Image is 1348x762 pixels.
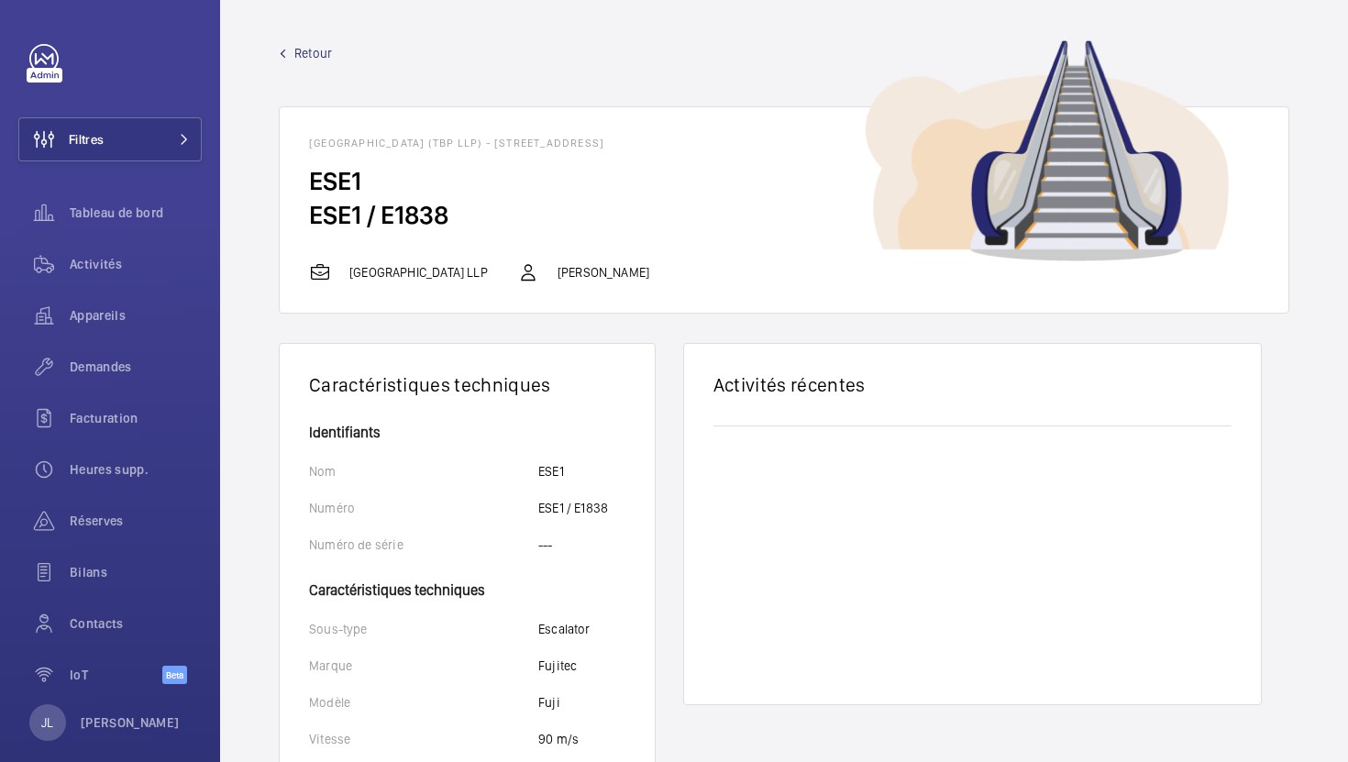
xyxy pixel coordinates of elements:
p: ESE1 [538,462,564,480]
p: Vitesse [309,730,538,748]
p: Escalator [538,620,591,638]
span: Bilans [70,563,202,581]
span: Retour [294,44,332,62]
span: Facturation [70,409,202,427]
h2: ESE1 / E1838 [309,198,1259,232]
h1: [GEOGRAPHIC_DATA] (TBP LLP) - [STREET_ADDRESS] [309,137,1259,149]
p: ESE1 / E1838 [538,499,608,517]
h4: Identifiants [309,425,625,440]
span: Filtres [69,130,104,149]
p: JL [41,713,53,732]
span: Demandes [70,358,202,376]
button: Filtres [18,117,202,161]
span: Appareils [70,306,202,325]
p: Marque [309,657,538,675]
p: Numéro [309,499,538,517]
img: device image [865,40,1230,261]
p: [PERSON_NAME] [558,263,649,282]
h4: Caractéristiques techniques [309,572,625,598]
p: 90 m/s [538,730,579,748]
span: Heures supp. [70,460,202,479]
h2: ESE1 [309,164,1259,198]
h2: Activités récentes [713,373,1232,396]
p: Sous-type [309,620,538,638]
p: Fujitec [538,657,577,675]
p: [PERSON_NAME] [81,713,180,732]
h1: Caractéristiques techniques [309,373,625,396]
p: Nom [309,462,538,480]
p: [GEOGRAPHIC_DATA] LLP [349,263,488,282]
p: Fuji [538,693,560,712]
span: IoT [70,666,162,684]
span: Contacts [70,614,202,633]
span: Tableau de bord [70,204,202,222]
p: Modèle [309,693,538,712]
p: Numéro de série [309,536,538,554]
span: Activités [70,255,202,273]
span: Beta [162,666,187,684]
p: --- [538,536,553,554]
span: Réserves [70,512,202,530]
